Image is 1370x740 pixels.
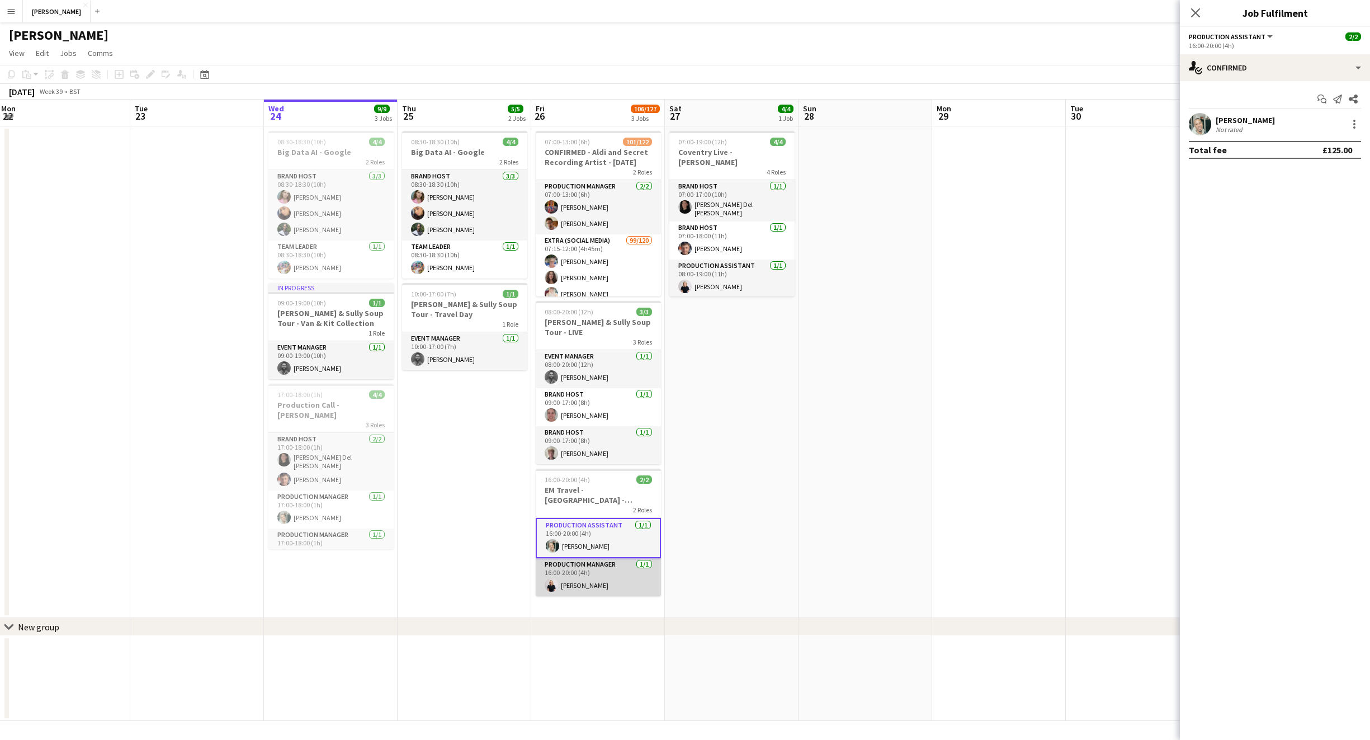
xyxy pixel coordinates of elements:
[88,48,113,58] span: Comms
[402,131,527,279] app-job-card: 08:30-18:30 (10h)4/4Big Data AI - Google2 RolesBrand Host3/308:30-18:30 (10h)[PERSON_NAME][PERSON...
[633,338,652,346] span: 3 Roles
[268,131,394,279] div: 08:30-18:30 (10h)4/4Big Data AI - Google2 RolesBrand Host3/308:30-18:30 (10h)[PERSON_NAME][PERSON...
[268,283,394,379] app-job-card: In progress09:00-19:00 (10h)1/1[PERSON_NAME] & Sully Soup Tour - Van & Kit Collection1 RoleEvent ...
[499,158,518,166] span: 2 Roles
[400,110,416,122] span: 25
[411,138,460,146] span: 08:30-18:30 (10h)
[1189,32,1265,41] span: Production Assistant
[23,1,91,22] button: [PERSON_NAME]
[636,308,652,316] span: 3/3
[402,103,416,114] span: Thu
[778,114,793,122] div: 1 Job
[536,518,661,558] app-card-role: Production Assistant1/116:00-20:00 (4h)[PERSON_NAME]
[502,320,518,328] span: 1 Role
[536,180,661,234] app-card-role: Production Manager2/207:00-13:00 (6h)[PERSON_NAME][PERSON_NAME]
[369,329,385,337] span: 1 Role
[536,469,661,596] app-job-card: 16:00-20:00 (4h)2/2EM Travel - [GEOGRAPHIC_DATA] - [GEOGRAPHIC_DATA]2 RolesProduction Assistant1/...
[1189,144,1227,155] div: Total fee
[536,558,661,596] app-card-role: Production Manager1/116:00-20:00 (4h)[PERSON_NAME]
[268,529,394,567] app-card-role: Production Manager1/117:00-18:00 (1h)
[503,138,518,146] span: 4/4
[402,170,527,241] app-card-role: Brand Host3/308:30-18:30 (10h)[PERSON_NAME][PERSON_NAME][PERSON_NAME]
[633,168,652,176] span: 2 Roles
[536,131,661,296] app-job-card: 07:00-13:00 (6h)101/122CONFIRMED - Aldi and Secret Recording Artist - [DATE]2 RolesProduction Man...
[375,114,392,122] div: 3 Jobs
[268,283,394,292] div: In progress
[374,105,390,113] span: 9/9
[268,433,394,491] app-card-role: Brand Host2/217:00-18:00 (1h)[PERSON_NAME] Del [PERSON_NAME][PERSON_NAME]
[669,103,682,114] span: Sat
[1070,103,1083,114] span: Tue
[669,147,795,167] h3: Coventry Live - [PERSON_NAME]
[411,290,456,298] span: 10:00-17:00 (7h)
[536,317,661,337] h3: [PERSON_NAME] & Sully Soup Tour - LIVE
[1,103,16,114] span: Mon
[508,114,526,122] div: 2 Jobs
[935,110,951,122] span: 29
[545,475,590,484] span: 16:00-20:00 (4h)
[678,138,727,146] span: 07:00-19:00 (12h)
[268,241,394,279] app-card-role: Team Leader1/108:30-18:30 (10h)[PERSON_NAME]
[31,46,53,60] a: Edit
[536,103,545,114] span: Fri
[69,87,81,96] div: BST
[803,103,816,114] span: Sun
[37,87,65,96] span: Week 39
[508,105,523,113] span: 5/5
[55,46,81,60] a: Jobs
[1189,32,1274,41] button: Production Assistant
[268,170,394,241] app-card-role: Brand Host3/308:30-18:30 (10h)[PERSON_NAME][PERSON_NAME][PERSON_NAME]
[937,103,951,114] span: Mon
[545,138,590,146] span: 07:00-13:00 (6h)
[277,390,323,399] span: 17:00-18:00 (1h)
[402,283,527,370] app-job-card: 10:00-17:00 (7h)1/1[PERSON_NAME] & Sully Soup Tour - Travel Day1 RoleEvent Manager1/110:00-17:00 ...
[369,299,385,307] span: 1/1
[669,180,795,221] app-card-role: Brand Host1/107:00-17:00 (10h)[PERSON_NAME] Del [PERSON_NAME]
[1189,41,1361,50] div: 16:00-20:00 (4h)
[402,147,527,157] h3: Big Data AI - Google
[536,147,661,167] h3: CONFIRMED - Aldi and Secret Recording Artist - [DATE]
[268,147,394,157] h3: Big Data AI - Google
[83,46,117,60] a: Comms
[545,308,593,316] span: 08:00-20:00 (12h)
[669,131,795,296] app-job-card: 07:00-19:00 (12h)4/4Coventry Live - [PERSON_NAME]4 RolesBrand Host1/107:00-17:00 (10h)[PERSON_NAM...
[536,426,661,464] app-card-role: Brand Host1/109:00-17:00 (8h)[PERSON_NAME]
[536,301,661,464] div: 08:00-20:00 (12h)3/3[PERSON_NAME] & Sully Soup Tour - LIVE3 RolesEvent Manager1/108:00-20:00 (12h...
[669,260,795,298] app-card-role: Production Assistant1/108:00-19:00 (11h)[PERSON_NAME]
[60,48,77,58] span: Jobs
[1322,144,1352,155] div: £125.00
[267,110,284,122] span: 24
[268,308,394,328] h3: [PERSON_NAME] & Sully Soup Tour - Van & Kit Collection
[633,506,652,514] span: 2 Roles
[4,46,29,60] a: View
[1216,115,1275,125] div: [PERSON_NAME]
[1180,54,1370,81] div: Confirmed
[631,105,660,113] span: 106/127
[778,105,793,113] span: 4/4
[9,27,108,44] h1: [PERSON_NAME]
[366,158,385,166] span: 2 Roles
[268,384,394,549] app-job-card: 17:00-18:00 (1h)4/4Production Call - [PERSON_NAME]3 RolesBrand Host2/217:00-18:00 (1h)[PERSON_NAM...
[268,341,394,379] app-card-role: Event Manager1/109:00-19:00 (10h)[PERSON_NAME]
[668,110,682,122] span: 27
[36,48,49,58] span: Edit
[133,110,148,122] span: 23
[366,421,385,429] span: 3 Roles
[669,221,795,260] app-card-role: Brand Host1/107:00-18:00 (11h)[PERSON_NAME]
[801,110,816,122] span: 28
[402,299,527,319] h3: [PERSON_NAME] & Sully Soup Tour - Travel Day
[636,475,652,484] span: 2/2
[1216,125,1245,134] div: Not rated
[402,241,527,279] app-card-role: Team Leader1/108:30-18:30 (10h)[PERSON_NAME]
[623,138,652,146] span: 101/122
[277,299,326,307] span: 09:00-19:00 (10h)
[770,138,786,146] span: 4/4
[1069,110,1083,122] span: 30
[9,48,25,58] span: View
